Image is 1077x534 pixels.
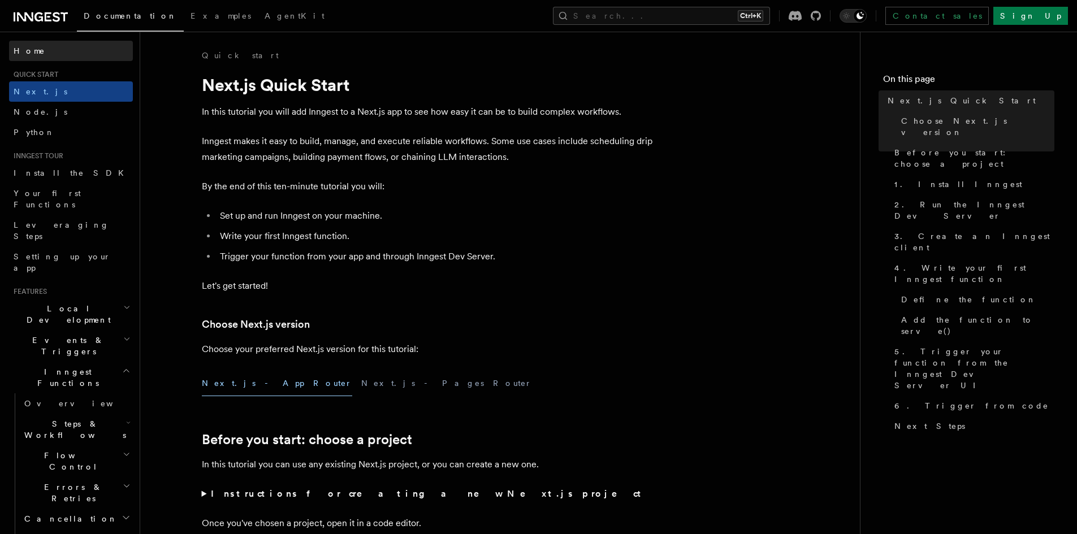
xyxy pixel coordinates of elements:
span: Inngest Functions [9,366,122,389]
p: In this tutorial you can use any existing Next.js project, or you can create a new one. [202,457,654,472]
a: 2. Run the Inngest Dev Server [890,194,1054,226]
span: Examples [191,11,251,20]
a: Choose Next.js version [202,316,310,332]
button: Toggle dark mode [840,9,867,23]
span: 3. Create an Inngest client [894,231,1054,253]
span: 5. Trigger your function from the Inngest Dev Server UI [894,346,1054,391]
a: 4. Write your first Inngest function [890,258,1054,289]
span: 2. Run the Inngest Dev Server [894,199,1054,222]
a: 5. Trigger your function from the Inngest Dev Server UI [890,341,1054,396]
span: Overview [24,399,141,408]
span: Next Steps [894,420,965,432]
a: Python [9,122,133,142]
p: In this tutorial you will add Inngest to a Next.js app to see how easy it can be to build complex... [202,104,654,120]
a: Next.js Quick Start [883,90,1054,111]
strong: Instructions for creating a new Next.js project [211,488,646,499]
button: Next.js - App Router [202,371,352,396]
p: Inngest makes it easy to build, manage, and execute reliable workflows. Some use cases include sc... [202,133,654,165]
a: Contact sales [885,7,989,25]
a: Sign Up [993,7,1068,25]
span: Next.js [14,87,67,96]
span: Events & Triggers [9,335,123,357]
span: Define the function [901,294,1036,305]
button: Inngest Functions [9,362,133,393]
span: Install the SDK [14,168,131,177]
span: Steps & Workflows [20,418,126,441]
span: Flow Control [20,450,123,472]
a: Next Steps [890,416,1054,436]
h1: Next.js Quick Start [202,75,654,95]
a: Examples [184,3,258,31]
a: Define the function [897,289,1054,310]
span: Python [14,128,55,137]
h4: On this page [883,72,1054,90]
span: Next.js Quick Start [888,95,1036,106]
span: 1. Install Inngest [894,179,1022,190]
button: Events & Triggers [9,330,133,362]
span: Local Development [9,303,123,325]
a: Node.js [9,102,133,122]
span: 6. Trigger from code [894,400,1049,411]
a: Overview [20,393,133,414]
p: Choose your preferred Next.js version for this tutorial: [202,341,654,357]
li: Trigger your function from your app and through Inngest Dev Server. [217,249,654,264]
button: Cancellation [20,509,133,529]
span: Inngest tour [9,151,63,160]
a: Your first Functions [9,183,133,215]
span: Setting up your app [14,252,111,272]
span: Add the function to serve() [901,314,1054,337]
a: AgentKit [258,3,331,31]
a: Documentation [77,3,184,32]
span: Documentation [84,11,177,20]
p: By the end of this ten-minute tutorial you will: [202,179,654,194]
button: Errors & Retries [20,477,133,509]
a: 3. Create an Inngest client [890,226,1054,258]
button: Search...Ctrl+K [553,7,770,25]
li: Set up and run Inngest on your machine. [217,208,654,224]
a: Quick start [202,50,279,61]
a: 1. Install Inngest [890,174,1054,194]
span: Features [9,287,47,296]
button: Local Development [9,298,133,330]
span: Choose Next.js version [901,115,1054,138]
li: Write your first Inngest function. [217,228,654,244]
a: Before you start: choose a project [202,432,412,448]
a: Before you start: choose a project [890,142,1054,174]
a: Setting up your app [9,246,133,278]
p: Let's get started! [202,278,654,294]
span: 4. Write your first Inngest function [894,262,1054,285]
button: Steps & Workflows [20,414,133,445]
a: Add the function to serve() [897,310,1054,341]
p: Once you've chosen a project, open it in a code editor. [202,515,654,531]
kbd: Ctrl+K [738,10,763,21]
span: Quick start [9,70,58,79]
a: Leveraging Steps [9,215,133,246]
summary: Instructions for creating a new Next.js project [202,486,654,502]
span: Your first Functions [14,189,81,209]
span: AgentKit [265,11,325,20]
span: Cancellation [20,513,118,524]
button: Flow Control [20,445,133,477]
a: Choose Next.js version [897,111,1054,142]
span: Leveraging Steps [14,220,109,241]
span: Home [14,45,45,57]
span: Errors & Retries [20,481,123,504]
a: Next.js [9,81,133,102]
button: Next.js - Pages Router [361,371,532,396]
a: 6. Trigger from code [890,396,1054,416]
span: Before you start: choose a project [894,147,1054,170]
a: Home [9,41,133,61]
a: Install the SDK [9,163,133,183]
span: Node.js [14,107,67,116]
